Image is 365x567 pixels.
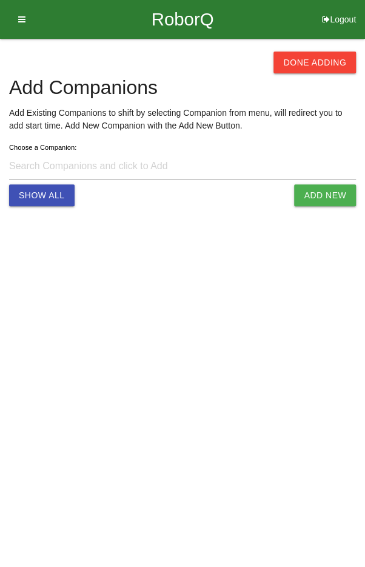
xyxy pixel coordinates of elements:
[9,184,75,206] button: Show All
[294,184,356,206] button: Add New
[273,52,356,73] button: Done Adding
[9,153,356,179] input: Search Companions and click to Add
[9,107,356,132] p: Add Existing Companions to shift by selecting Companion from menu, will redirect you to add start...
[9,144,76,151] label: Choose a Companion:
[9,77,356,98] h4: Add Companions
